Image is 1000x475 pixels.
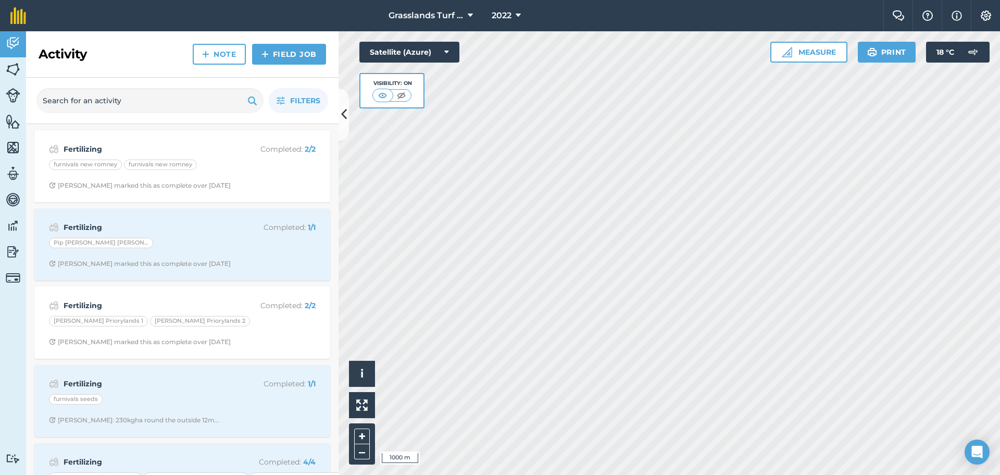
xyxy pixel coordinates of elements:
img: svg+xml;base64,PD94bWwgdmVyc2lvbj0iMS4wIiBlbmNvZGluZz0idXRmLTgiPz4KPCEtLSBHZW5lcmF0b3I6IEFkb2JlIE... [49,377,59,390]
img: Clock with arrow pointing clockwise [49,417,56,423]
button: Print [858,42,916,63]
img: svg+xml;base64,PD94bWwgdmVyc2lvbj0iMS4wIiBlbmNvZGluZz0idXRmLTgiPz4KPCEtLSBHZW5lcmF0b3I6IEFkb2JlIE... [6,192,20,208]
div: furnivals new romney [49,160,122,170]
a: FertilizingCompleted: 2/2furnivals new romneyfurnivals new romneyClock with arrow pointing clockw... [41,137,324,196]
img: Two speech bubbles overlapping with the left bubble in the forefront [892,10,905,21]
span: 2022 [492,9,511,22]
div: furnivals seeds [49,394,103,405]
a: FertilizingCompleted: 1/1furnivals seedsClock with arrow pointing clockwise[PERSON_NAME]: 230kgha... [41,371,324,431]
button: Filters [269,88,328,113]
img: svg+xml;base64,PD94bWwgdmVyc2lvbj0iMS4wIiBlbmNvZGluZz0idXRmLTgiPz4KPCEtLSBHZW5lcmF0b3I6IEFkb2JlIE... [963,42,983,63]
div: [PERSON_NAME] marked this as complete over [DATE] [49,338,231,346]
img: Clock with arrow pointing clockwise [49,338,56,345]
p: Completed : [233,300,316,311]
p: Completed : [233,378,316,389]
span: Filters [290,95,320,106]
span: 18 ° C [936,42,954,63]
strong: 4 / 4 [303,457,316,467]
img: svg+xml;base64,PD94bWwgdmVyc2lvbj0iMS4wIiBlbmNvZGluZz0idXRmLTgiPz4KPCEtLSBHZW5lcmF0b3I6IEFkb2JlIE... [6,88,20,103]
strong: Fertilizing [64,300,229,311]
button: Satellite (Azure) [359,42,459,63]
img: svg+xml;base64,PD94bWwgdmVyc2lvbj0iMS4wIiBlbmNvZGluZz0idXRmLTgiPz4KPCEtLSBHZW5lcmF0b3I6IEFkb2JlIE... [49,143,59,155]
strong: Fertilizing [64,456,229,468]
img: svg+xml;base64,PD94bWwgdmVyc2lvbj0iMS4wIiBlbmNvZGluZz0idXRmLTgiPz4KPCEtLSBHZW5lcmF0b3I6IEFkb2JlIE... [6,271,20,285]
img: svg+xml;base64,PD94bWwgdmVyc2lvbj0iMS4wIiBlbmNvZGluZz0idXRmLTgiPz4KPCEtLSBHZW5lcmF0b3I6IEFkb2JlIE... [49,456,59,468]
button: 18 °C [926,42,990,63]
div: Pip [PERSON_NAME] [PERSON_NAME] [49,238,153,248]
div: [PERSON_NAME] marked this as complete over [DATE] [49,181,231,190]
button: i [349,361,375,387]
strong: 2 / 2 [305,301,316,310]
img: svg+xml;base64,PHN2ZyB4bWxucz0iaHR0cDovL3d3dy53My5vcmcvMjAwMC9zdmciIHdpZHRoPSI1MCIgaGVpZ2h0PSI0MC... [376,90,389,101]
img: A cog icon [980,10,992,21]
img: svg+xml;base64,PD94bWwgdmVyc2lvbj0iMS4wIiBlbmNvZGluZz0idXRmLTgiPz4KPCEtLSBHZW5lcmF0b3I6IEFkb2JlIE... [49,299,59,312]
div: [PERSON_NAME] Priorylands 1 [49,316,148,326]
p: Completed : [233,222,316,233]
img: svg+xml;base64,PD94bWwgdmVyc2lvbj0iMS4wIiBlbmNvZGluZz0idXRmLTgiPz4KPCEtLSBHZW5lcmF0b3I6IEFkb2JlIE... [6,166,20,181]
span: i [360,367,364,380]
p: Completed : [233,456,316,468]
img: fieldmargin Logo [10,7,26,24]
img: A question mark icon [921,10,934,21]
button: Measure [770,42,847,63]
a: Field Job [252,44,326,65]
button: – [354,444,370,459]
p: Completed : [233,143,316,155]
a: FertilizingCompleted: 2/2[PERSON_NAME] Priorylands 1[PERSON_NAME] Priorylands 2Clock with arrow p... [41,293,324,352]
span: Grasslands Turf farm [389,9,464,22]
img: svg+xml;base64,PHN2ZyB4bWxucz0iaHR0cDovL3d3dy53My5vcmcvMjAwMC9zdmciIHdpZHRoPSIxOSIgaGVpZ2h0PSIyNC... [247,94,257,107]
img: svg+xml;base64,PHN2ZyB4bWxucz0iaHR0cDovL3d3dy53My5vcmcvMjAwMC9zdmciIHdpZHRoPSI1NiIgaGVpZ2h0PSI2MC... [6,62,20,77]
img: svg+xml;base64,PHN2ZyB4bWxucz0iaHR0cDovL3d3dy53My5vcmcvMjAwMC9zdmciIHdpZHRoPSIxNCIgaGVpZ2h0PSIyNC... [261,48,269,60]
img: svg+xml;base64,PHN2ZyB4bWxucz0iaHR0cDovL3d3dy53My5vcmcvMjAwMC9zdmciIHdpZHRoPSIxNyIgaGVpZ2h0PSIxNy... [952,9,962,22]
img: svg+xml;base64,PHN2ZyB4bWxucz0iaHR0cDovL3d3dy53My5vcmcvMjAwMC9zdmciIHdpZHRoPSIxNCIgaGVpZ2h0PSIyNC... [202,48,209,60]
img: svg+xml;base64,PD94bWwgdmVyc2lvbj0iMS4wIiBlbmNvZGluZz0idXRmLTgiPz4KPCEtLSBHZW5lcmF0b3I6IEFkb2JlIE... [6,218,20,234]
img: svg+xml;base64,PD94bWwgdmVyc2lvbj0iMS4wIiBlbmNvZGluZz0idXRmLTgiPz4KPCEtLSBHZW5lcmF0b3I6IEFkb2JlIE... [49,221,59,234]
img: svg+xml;base64,PHN2ZyB4bWxucz0iaHR0cDovL3d3dy53My5vcmcvMjAwMC9zdmciIHdpZHRoPSI1NiIgaGVpZ2h0PSI2MC... [6,140,20,155]
img: Four arrows, one pointing top left, one top right, one bottom right and the last bottom left [356,399,368,411]
strong: 1 / 1 [308,223,316,232]
img: svg+xml;base64,PD94bWwgdmVyc2lvbj0iMS4wIiBlbmNvZGluZz0idXRmLTgiPz4KPCEtLSBHZW5lcmF0b3I6IEFkb2JlIE... [6,244,20,260]
strong: 1 / 1 [308,379,316,388]
strong: Fertilizing [64,143,229,155]
img: Clock with arrow pointing clockwise [49,260,56,267]
strong: Fertilizing [64,378,229,389]
img: Ruler icon [782,47,792,57]
div: [PERSON_NAME] marked this as complete over [DATE] [49,260,231,268]
div: [PERSON_NAME] Priorylands 2 [150,316,250,326]
input: Search for an activity [36,88,264,113]
img: svg+xml;base64,PHN2ZyB4bWxucz0iaHR0cDovL3d3dy53My5vcmcvMjAwMC9zdmciIHdpZHRoPSI1MCIgaGVpZ2h0PSI0MC... [395,90,408,101]
strong: 2 / 2 [305,144,316,154]
div: [PERSON_NAME]: 230kgha round the outside 12m... [49,416,219,424]
button: + [354,429,370,444]
div: Visibility: On [372,79,412,88]
a: FertilizingCompleted: 1/1Pip [PERSON_NAME] [PERSON_NAME]Clock with arrow pointing clockwise[PERSO... [41,215,324,274]
img: svg+xml;base64,PD94bWwgdmVyc2lvbj0iMS4wIiBlbmNvZGluZz0idXRmLTgiPz4KPCEtLSBHZW5lcmF0b3I6IEFkb2JlIE... [6,454,20,464]
img: svg+xml;base64,PHN2ZyB4bWxucz0iaHR0cDovL3d3dy53My5vcmcvMjAwMC9zdmciIHdpZHRoPSIxOSIgaGVpZ2h0PSIyNC... [867,46,877,58]
img: svg+xml;base64,PHN2ZyB4bWxucz0iaHR0cDovL3d3dy53My5vcmcvMjAwMC9zdmciIHdpZHRoPSI1NiIgaGVpZ2h0PSI2MC... [6,114,20,129]
a: Note [193,44,246,65]
img: Clock with arrow pointing clockwise [49,182,56,189]
h2: Activity [39,46,87,63]
strong: Fertilizing [64,222,229,233]
div: furnivals new romney [124,160,197,170]
div: Open Intercom Messenger [965,440,990,465]
img: svg+xml;base64,PD94bWwgdmVyc2lvbj0iMS4wIiBlbmNvZGluZz0idXRmLTgiPz4KPCEtLSBHZW5lcmF0b3I6IEFkb2JlIE... [6,35,20,51]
